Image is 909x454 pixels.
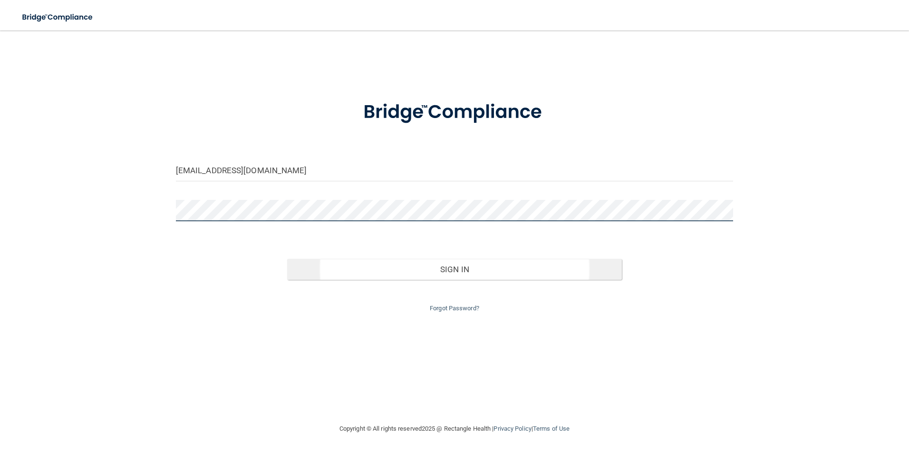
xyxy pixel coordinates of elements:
[493,425,531,432] a: Privacy Policy
[344,88,565,137] img: bridge_compliance_login_screen.278c3ca4.svg
[745,386,898,424] iframe: Drift Widget Chat Controller
[533,425,570,432] a: Terms of Use
[281,414,628,444] div: Copyright © All rights reserved 2025 @ Rectangle Health | |
[430,305,479,312] a: Forgot Password?
[14,8,102,27] img: bridge_compliance_login_screen.278c3ca4.svg
[287,259,622,280] button: Sign In
[176,160,734,181] input: Email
